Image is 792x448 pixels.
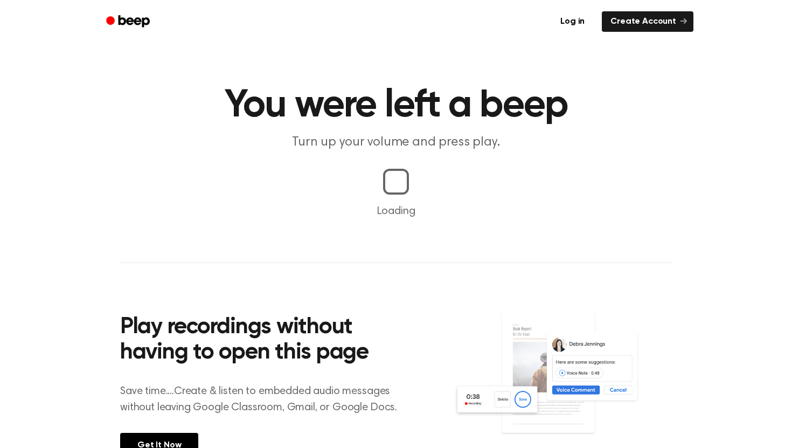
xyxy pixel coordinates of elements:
[550,9,595,34] a: Log in
[120,315,411,366] h2: Play recordings without having to open this page
[13,203,779,219] p: Loading
[189,134,603,151] p: Turn up your volume and press play.
[120,383,411,416] p: Save time....Create & listen to embedded audio messages without leaving Google Classroom, Gmail, ...
[120,86,672,125] h1: You were left a beep
[99,11,159,32] a: Beep
[602,11,693,32] a: Create Account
